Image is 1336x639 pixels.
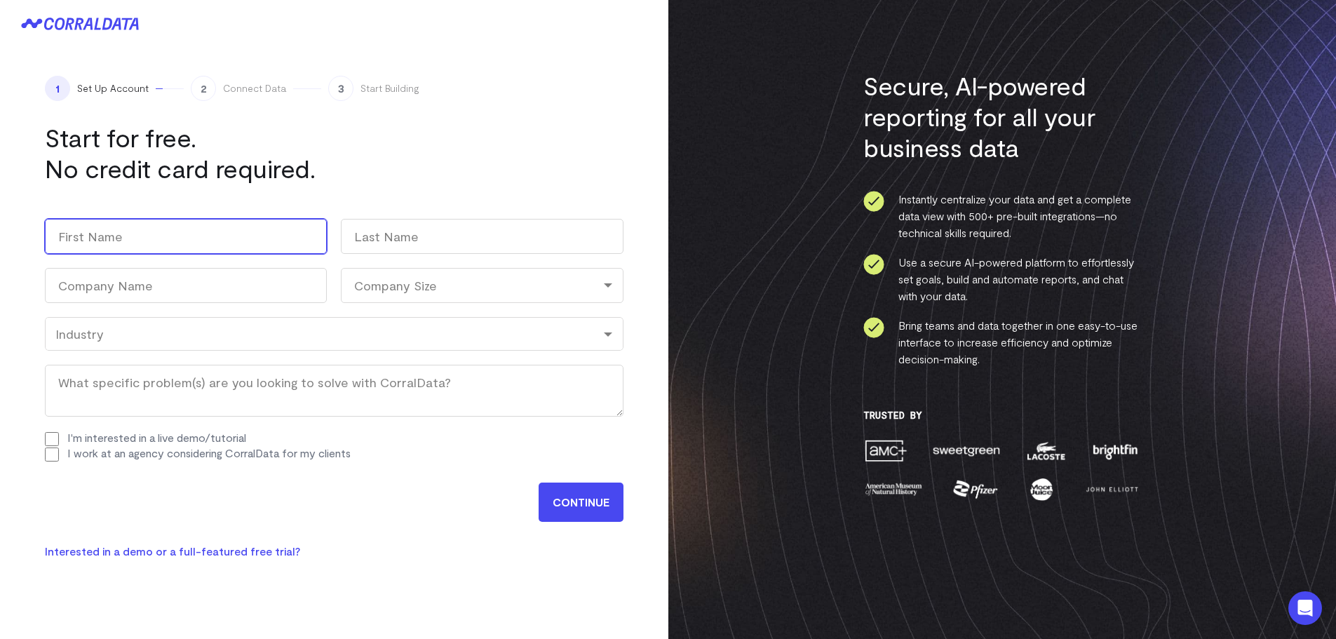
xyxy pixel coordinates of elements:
span: Start Building [360,81,419,95]
input: Company Name [45,268,327,303]
span: Set Up Account [77,81,149,95]
h3: Trusted By [863,410,1140,421]
div: Company Size [341,268,623,303]
div: Industry [55,326,613,342]
label: I work at an agency considering CorralData for my clients [67,446,351,459]
li: Use a secure AI-powered platform to effortlessly set goals, build and automate reports, and chat ... [863,254,1140,304]
label: I'm interested in a live demo/tutorial [67,431,246,444]
input: First Name [45,219,327,254]
li: Instantly centralize your data and get a complete data view with 500+ pre-built integrations—no t... [863,191,1140,241]
span: 2 [191,76,216,101]
div: Open Intercom Messenger [1288,591,1322,625]
a: Interested in a demo or a full-featured free trial? [45,544,300,558]
input: Last Name [341,219,623,254]
span: 3 [328,76,353,101]
h1: Start for free. No credit card required. [45,122,410,184]
span: 1 [45,76,70,101]
input: CONTINUE [539,483,623,522]
span: Connect Data [223,81,286,95]
li: Bring teams and data together in one easy-to-use interface to increase efficiency and optimize de... [863,317,1140,368]
h3: Secure, AI-powered reporting for all your business data [863,70,1140,163]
